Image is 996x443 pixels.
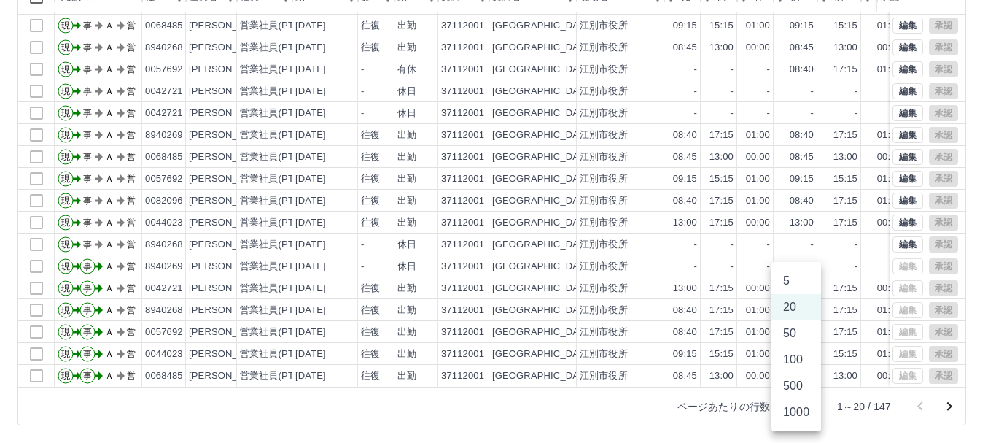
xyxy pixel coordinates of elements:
li: 50 [771,320,821,347]
li: 100 [771,347,821,373]
li: 5 [771,268,821,294]
li: 20 [771,294,821,320]
li: 500 [771,373,821,399]
li: 1000 [771,399,821,425]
